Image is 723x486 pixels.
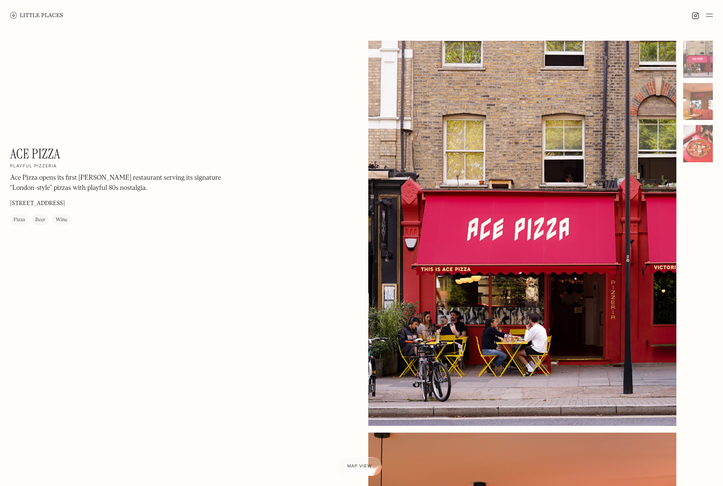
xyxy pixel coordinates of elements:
div: Beer [35,216,45,225]
span: Map view [348,464,372,469]
a: Map view [337,457,382,476]
p: Ace Pizza opens its first [PERSON_NAME] restaurant serving its signature “London-style” pizzas wi... [10,173,239,194]
div: Pizza [14,216,25,225]
h2: Playful pizzeria [10,164,57,170]
h1: Ace Pizza [10,146,60,162]
p: [STREET_ADDRESS] [10,200,65,208]
div: Wine [56,216,67,225]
